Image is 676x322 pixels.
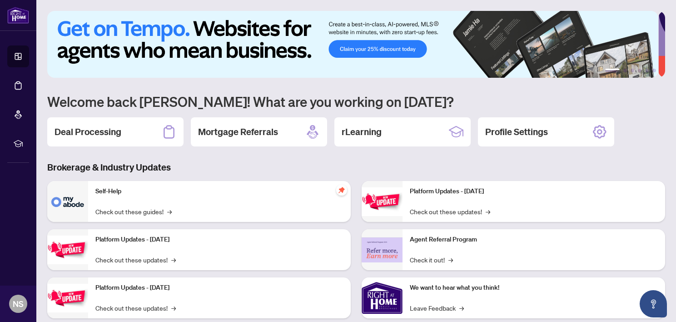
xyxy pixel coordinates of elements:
button: 2 [623,69,627,72]
p: Platform Updates - [DATE] [410,186,658,196]
a: Leave Feedback→ [410,303,464,313]
h2: Deal Processing [55,126,121,138]
span: → [167,206,172,216]
span: NS [13,297,24,310]
button: 1 [605,69,620,72]
span: → [171,303,176,313]
img: Platform Updates - July 21, 2025 [47,284,88,312]
img: Platform Updates - September 16, 2025 [47,236,88,264]
span: → [448,255,453,265]
img: Self-Help [47,181,88,222]
button: 5 [645,69,649,72]
h2: rLearning [342,126,382,138]
img: We want to hear what you think! [362,277,403,318]
a: Check out these updates!→ [410,206,490,216]
a: Check out these guides!→ [95,206,172,216]
img: Platform Updates - June 23, 2025 [362,187,403,216]
button: 4 [638,69,641,72]
img: Slide 0 [47,11,658,78]
h3: Brokerage & Industry Updates [47,161,665,174]
p: Self-Help [95,186,343,196]
span: → [459,303,464,313]
h2: Profile Settings [485,126,548,138]
img: logo [7,7,29,24]
span: pushpin [336,185,347,196]
p: We want to hear what you think! [410,283,658,293]
button: Open asap [640,290,667,317]
button: 6 [652,69,656,72]
img: Agent Referral Program [362,237,403,262]
span: → [486,206,490,216]
p: Agent Referral Program [410,235,658,245]
button: 3 [631,69,634,72]
span: → [171,255,176,265]
h1: Welcome back [PERSON_NAME]! What are you working on [DATE]? [47,93,665,110]
p: Platform Updates - [DATE] [95,235,343,245]
h2: Mortgage Referrals [198,126,278,138]
a: Check out these updates!→ [95,255,176,265]
a: Check out these updates!→ [95,303,176,313]
p: Platform Updates - [DATE] [95,283,343,293]
a: Check it out!→ [410,255,453,265]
